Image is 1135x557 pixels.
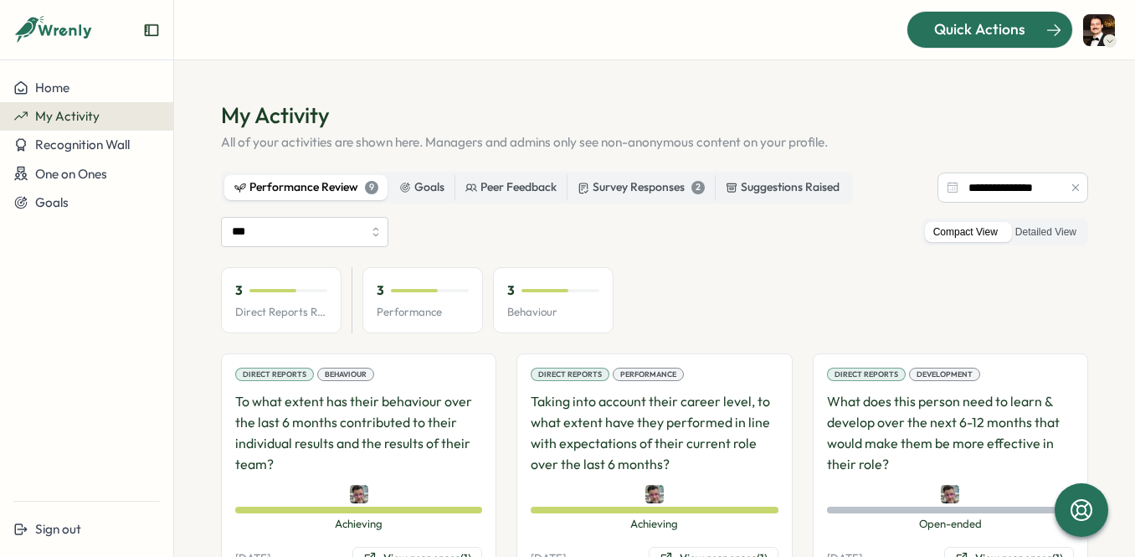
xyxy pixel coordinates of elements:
div: Peer Feedback [465,178,557,197]
button: Expand sidebar [143,22,160,39]
span: Recognition Wall [35,137,130,152]
p: What does this person need to learn & develop over the next 6-12 months that would make them be m... [827,391,1074,474]
div: 9 [365,181,378,194]
p: Taking into account their career level, to what extent have they performed in line with expectati... [531,391,778,474]
label: Compact View [925,222,1006,243]
span: Sign out [35,521,81,537]
span: Home [35,80,69,95]
p: Direct Reports Review Avg [235,305,327,320]
img: Chris Forlano [350,485,368,503]
span: Goals [35,194,69,210]
div: Performance Review [234,178,378,197]
div: Development [909,368,980,381]
div: Performance [613,368,684,381]
span: My Activity [35,108,100,124]
span: Open-ended [827,517,1074,532]
button: Quick Actions [906,11,1073,48]
p: Performance [377,305,469,320]
span: Achieving [531,517,778,532]
div: Direct Reports [827,368,906,381]
p: To what extent has their behaviour over the last 6 months contributed to their individual results... [235,391,482,474]
p: Behaviour [507,305,599,320]
span: Quick Actions [934,18,1025,40]
div: Goals [399,178,444,197]
img: Chris Forlano [645,485,664,503]
h1: My Activity [221,101,1088,130]
div: Suggestions Raised [726,178,840,197]
div: 2 [691,181,705,194]
p: 3 [507,281,515,300]
div: Direct Reports [531,368,609,381]
span: Achieving [235,517,482,532]
div: Behaviour [317,368,374,381]
span: One on Ones [35,166,107,182]
label: Detailed View [1007,222,1085,243]
div: Direct Reports [235,368,314,381]
img: Chris Forlano [941,485,959,503]
img: Carlton Huber [1083,14,1115,46]
p: All of your activities are shown here. Managers and admins only see non-anonymous content on your... [221,133,1088,152]
p: 3 [377,281,384,300]
p: 3 [235,281,243,300]
div: Survey Responses [578,178,705,197]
